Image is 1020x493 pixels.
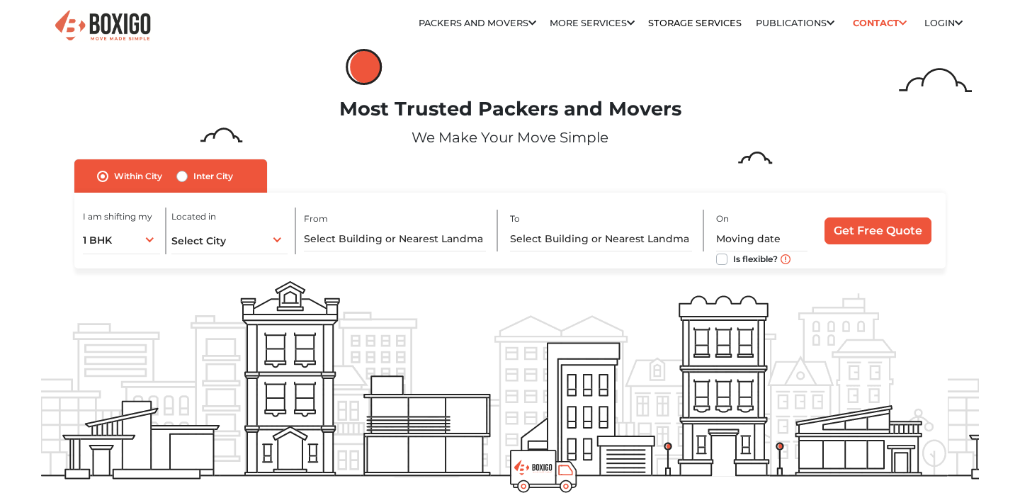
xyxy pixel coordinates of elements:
label: Located in [171,210,216,223]
img: Boxigo [53,8,152,43]
input: Get Free Quote [824,217,931,244]
img: boxigo_prackers_and_movers_truck [510,450,577,493]
input: Select Building or Nearest Landmark [510,227,692,251]
label: From [304,212,328,225]
img: move_date_info [781,254,790,264]
label: Is flexible? [733,251,778,266]
span: Select City [171,234,226,247]
a: Storage Services [648,18,742,28]
span: 1 BHK [83,234,112,246]
h1: Most Trusted Packers and Movers [41,98,980,121]
label: Within City [114,168,162,185]
label: Inter City [193,168,233,185]
input: Moving date [716,227,808,251]
a: Packers and Movers [419,18,536,28]
label: To [510,212,520,225]
input: Select Building or Nearest Landmark [304,227,486,251]
a: Publications [756,18,834,28]
label: I am shifting my [83,210,152,223]
p: We Make Your Move Simple [41,127,980,148]
a: More services [550,18,635,28]
label: On [716,212,729,225]
a: Login [924,18,963,28]
a: Contact [848,12,911,34]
